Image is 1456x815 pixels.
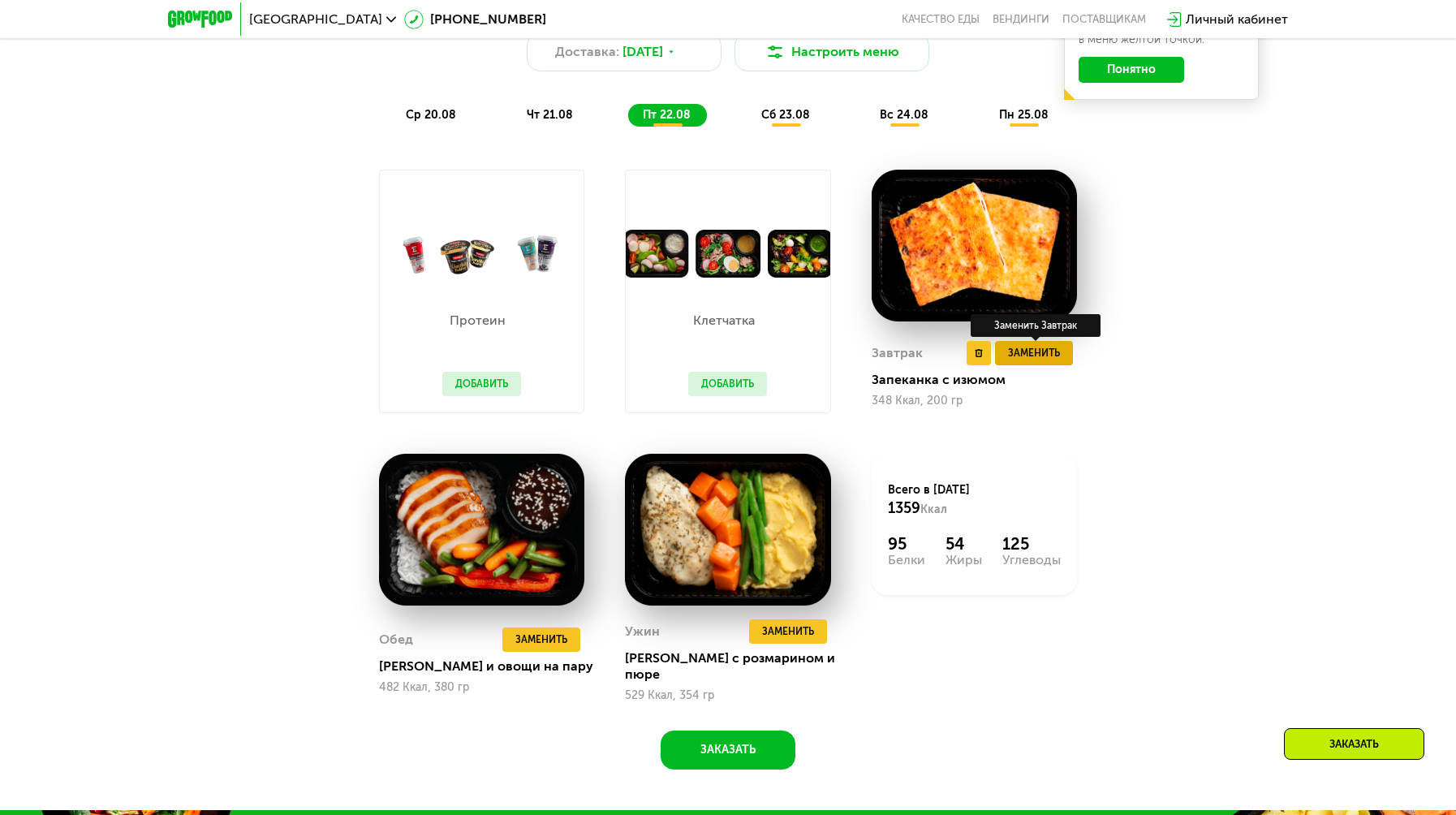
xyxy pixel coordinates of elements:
[995,341,1073,365] button: Заменить
[872,341,923,365] div: Завтрак
[643,108,691,122] span: пт 22.08
[1008,345,1060,361] span: Заменить
[406,108,456,122] span: ср 20.08
[688,372,767,396] button: Добавить
[379,658,597,675] div: [PERSON_NAME] и овощи на пару
[888,499,920,517] span: 1359
[625,619,660,644] div: Ужин
[1284,728,1424,760] div: Заказать
[762,623,814,640] span: Заменить
[379,681,584,694] div: 482 Ккал, 380 гр
[249,13,382,26] span: [GEOGRAPHIC_DATA]
[379,627,413,652] div: Обед
[888,534,925,554] div: 95
[625,650,843,683] div: [PERSON_NAME] с розмарином и пюре
[761,108,810,122] span: сб 23.08
[625,689,830,702] div: 529 Ккал, 354 гр
[971,314,1101,337] div: Заменить Завтрак
[1186,10,1288,29] div: Личный кабинет
[902,13,980,26] a: Качество еды
[661,731,795,770] button: Заказать
[1062,13,1146,26] div: поставщикам
[1002,554,1061,567] div: Углеводы
[888,554,925,567] div: Белки
[555,42,619,62] span: Доставка:
[1002,534,1061,554] div: 125
[1079,57,1184,83] button: Понятно
[888,482,1061,518] div: Всего в [DATE]
[920,502,947,516] span: Ккал
[404,10,546,29] a: [PHONE_NUMBER]
[993,13,1049,26] a: Вендинги
[515,632,567,648] span: Заменить
[442,372,521,396] button: Добавить
[734,32,929,71] button: Настроить меню
[688,314,759,327] p: Клетчатка
[622,42,663,62] span: [DATE]
[442,314,513,327] p: Протеин
[749,619,827,644] button: Заменить
[872,372,1090,388] div: Запеканка с изюмом
[999,108,1049,122] span: пн 25.08
[946,554,982,567] div: Жиры
[880,108,928,122] span: вс 24.08
[527,108,573,122] span: чт 21.08
[502,627,580,652] button: Заменить
[872,395,1077,407] div: 348 Ккал, 200 гр
[946,534,982,554] div: 54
